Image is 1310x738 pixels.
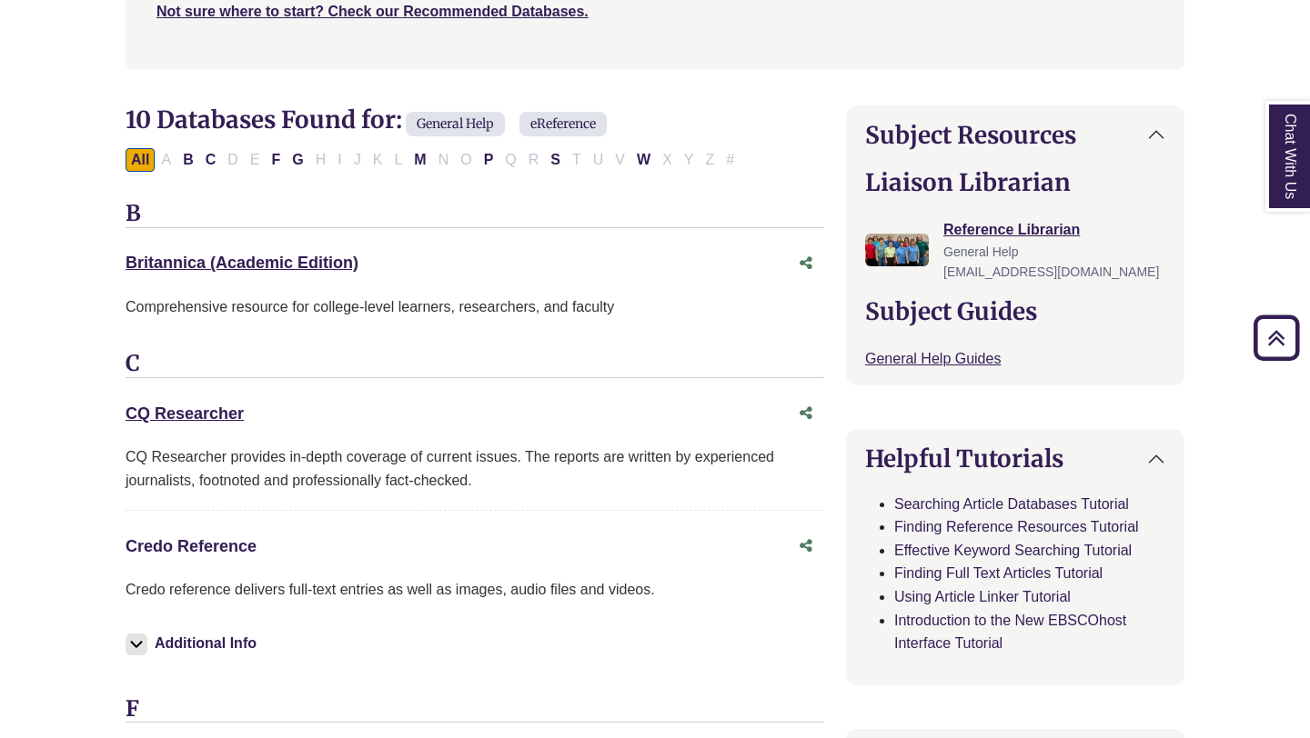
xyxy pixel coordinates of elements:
a: Reference Librarian [943,222,1080,237]
button: Share this database [788,396,824,431]
p: Comprehensive resource for college-level learners, researchers, and faculty [126,295,824,319]
a: Searching Article Databases Tutorial [894,496,1129,512]
button: Filter Results F [266,148,286,172]
button: Share this database [788,246,824,281]
button: All [126,148,155,172]
button: Share this database [788,529,824,563]
a: Credo Reference [126,537,257,555]
button: Subject Resources [847,106,1184,164]
a: Not sure where to start? Check our Recommended Databases. [156,4,589,19]
h3: B [126,201,824,228]
h2: Subject Guides [865,297,1165,325]
a: Finding Full Text Articles Tutorial [894,565,1103,581]
button: Filter Results S [545,148,566,172]
span: [EMAIL_ADDRESS][DOMAIN_NAME] [943,264,1159,279]
button: Filter Results M [408,148,431,172]
h3: F [126,696,824,723]
img: Reference Librarian [865,234,929,266]
h3: C [126,351,824,378]
a: General Help Guides [865,351,1001,366]
a: Back to Top [1247,325,1305,350]
span: eReference [519,112,607,136]
a: Finding Reference Resources Tutorial [894,519,1139,534]
span: 10 Databases Found for: [126,105,402,135]
a: Britannica (Academic Edition) [126,254,358,272]
span: General Help [943,244,1019,259]
button: Filter Results P [479,148,499,172]
button: Filter Results W [631,148,656,172]
span: General Help [406,112,505,136]
a: Using Article Linker Tutorial [894,589,1071,604]
button: Additional Info [126,631,262,656]
button: Filter Results B [177,148,199,172]
a: Introduction to the New EBSCOhost Interface Tutorial [894,613,1126,652]
button: Helpful Tutorials [847,430,1184,487]
h2: Liaison Librarian [865,168,1165,196]
div: Alpha-list to filter by first letter of database name [126,151,741,166]
button: Filter Results G [287,148,308,172]
a: CQ Researcher [126,404,244,423]
div: CQ Researcher provides in-depth coverage of current issues. The reports are written by experience... [126,445,824,492]
button: Filter Results C [200,148,222,172]
p: Credo reference delivers full-text entries as well as images, audio files and videos. [126,578,824,602]
a: Effective Keyword Searching Tutorial [894,543,1132,558]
